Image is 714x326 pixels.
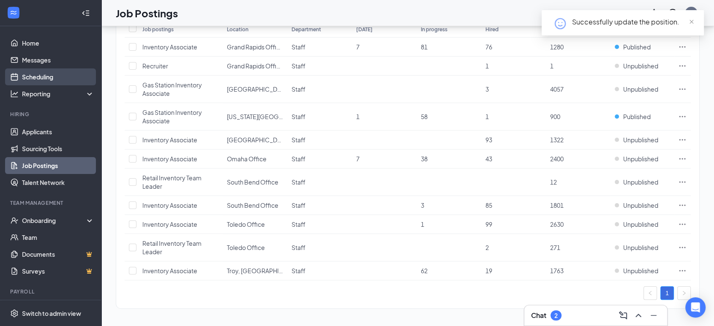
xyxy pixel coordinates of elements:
[223,130,287,149] td: Mount Pleasant Office
[292,244,305,251] span: Staff
[649,8,659,18] svg: Notifications
[421,155,428,163] span: 38
[623,178,658,186] span: Unpublished
[227,26,248,33] div: Location
[10,90,19,98] svg: Analysis
[223,103,287,130] td: Kansas City
[22,216,87,225] div: Onboarding
[623,85,658,93] span: Unpublished
[678,243,687,252] svg: Ellipses
[142,43,197,51] span: Inventory Associate
[292,267,305,274] span: Staff
[485,136,492,144] span: 93
[223,168,287,196] td: South Bend Office
[22,263,94,280] a: SurveysCrown
[678,201,687,209] svg: Ellipses
[550,85,564,93] span: 4057
[550,267,564,274] span: 1763
[22,229,94,246] a: Team
[142,201,197,209] span: Inventory Associate
[643,286,657,300] li: Previous Page
[623,43,651,51] span: Published
[223,215,287,234] td: Toledo Office
[668,8,678,18] svg: QuestionInfo
[421,201,424,209] span: 3
[292,62,305,70] span: Staff
[227,220,265,228] span: Toledo Office
[678,155,687,163] svg: Ellipses
[287,103,352,130] td: Staff
[550,43,564,51] span: 1280
[142,267,197,274] span: Inventory Associate
[227,178,278,186] span: South Bend Office
[142,239,202,255] span: Retail Inventory Team Leader
[623,62,658,70] span: Unpublished
[678,85,687,93] svg: Ellipses
[227,43,283,51] span: Grand Rapids Office
[485,85,489,93] span: 3
[287,261,352,280] td: Staff
[623,201,658,209] span: Unpublished
[553,17,567,30] svg: HappyFace
[678,220,687,228] svg: Ellipses
[22,68,94,85] a: Scheduling
[292,136,305,144] span: Staff
[227,155,267,163] span: Omaha Office
[485,155,492,163] span: 43
[22,90,95,98] div: Reporting
[643,286,657,300] button: left
[648,291,653,296] span: left
[227,136,289,144] span: [GEOGRAPHIC_DATA]
[10,111,93,118] div: Hiring
[292,43,305,51] span: Staff
[677,286,691,300] button: right
[22,157,94,174] a: Job Postings
[223,149,287,168] td: Omaha Office
[142,155,197,163] span: Inventory Associate
[287,38,352,57] td: Staff
[22,123,94,140] a: Applicants
[677,286,691,300] li: Next Page
[292,26,321,33] div: Department
[292,85,305,93] span: Staff
[227,85,289,93] span: [GEOGRAPHIC_DATA]
[10,216,19,225] svg: UserCheck
[485,113,489,120] span: 1
[550,201,564,209] span: 1801
[623,266,658,275] span: Unpublished
[421,113,428,120] span: 58
[531,311,546,320] h3: Chat
[227,244,265,251] span: Toledo Office
[550,244,560,251] span: 271
[287,168,352,196] td: Staff
[223,38,287,57] td: Grand Rapids Office
[22,174,94,191] a: Talent Network
[287,196,352,215] td: Staff
[142,220,197,228] span: Inventory Associate
[647,309,660,322] button: Minimize
[485,43,492,51] span: 76
[678,266,687,275] svg: Ellipses
[417,21,481,38] th: In progress
[623,155,658,163] span: Unpublished
[227,267,302,274] span: Troy, [GEOGRAPHIC_DATA]
[554,312,558,319] div: 2
[22,140,94,157] a: Sourcing Tools
[287,76,352,103] td: Staff
[292,201,305,209] span: Staff
[356,43,360,51] span: 7
[82,9,90,17] svg: Collapse
[623,220,658,228] span: Unpublished
[356,113,360,120] span: 1
[142,174,202,190] span: Retail Inventory Team Leader
[223,196,287,215] td: South Bend Office
[678,43,687,51] svg: Ellipses
[661,287,673,299] a: 1
[292,113,305,120] span: Staff
[292,155,305,163] span: Staff
[633,310,643,321] svg: ChevronUp
[485,244,489,251] span: 2
[485,267,492,274] span: 19
[685,297,706,318] div: Open Intercom Messenger
[9,8,18,17] svg: WorkstreamLogo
